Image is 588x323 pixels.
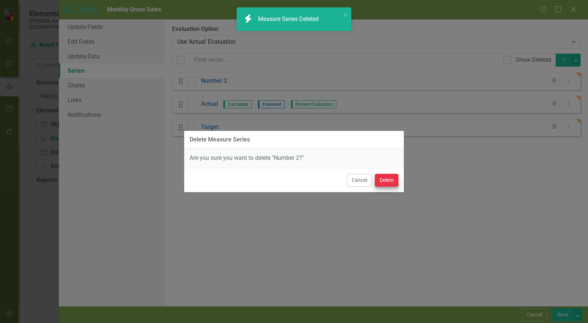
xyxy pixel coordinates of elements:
div: Delete Measure Series [190,136,250,143]
span: Are you sure you want to delete "Number 2?" [190,154,304,161]
button: close [343,10,348,19]
button: Cancel [347,174,372,187]
div: Measure Series Deleted [258,15,320,24]
button: Delete [375,174,398,187]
